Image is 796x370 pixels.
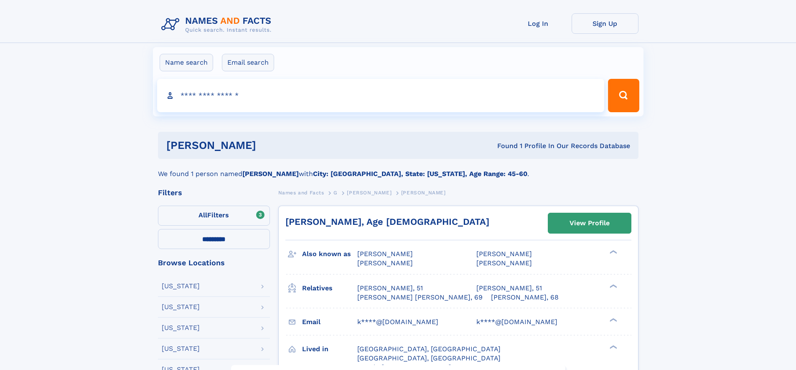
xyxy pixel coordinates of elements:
[357,345,501,353] span: [GEOGRAPHIC_DATA], [GEOGRAPHIC_DATA]
[158,259,270,267] div: Browse Locations
[357,284,423,293] a: [PERSON_NAME], 51
[162,325,200,331] div: [US_STATE]
[357,354,501,362] span: [GEOGRAPHIC_DATA], [GEOGRAPHIC_DATA]
[347,190,392,196] span: [PERSON_NAME]
[608,249,618,255] div: ❯
[572,13,638,34] a: Sign Up
[608,317,618,322] div: ❯
[548,213,631,233] a: View Profile
[162,345,200,352] div: [US_STATE]
[570,214,610,233] div: View Profile
[505,13,572,34] a: Log In
[357,250,413,258] span: [PERSON_NAME]
[476,284,542,293] a: [PERSON_NAME], 51
[491,293,559,302] a: [PERSON_NAME], 68
[158,189,270,196] div: Filters
[157,79,605,112] input: search input
[357,293,483,302] a: [PERSON_NAME] [PERSON_NAME], 69
[160,54,213,71] label: Name search
[222,54,274,71] label: Email search
[347,187,392,198] a: [PERSON_NAME]
[302,315,357,329] h3: Email
[476,259,532,267] span: [PERSON_NAME]
[242,170,299,178] b: [PERSON_NAME]
[162,304,200,310] div: [US_STATE]
[158,159,638,179] div: We found 1 person named with .
[313,170,527,178] b: City: [GEOGRAPHIC_DATA], State: [US_STATE], Age Range: 45-60
[333,190,338,196] span: G
[278,187,324,198] a: Names and Facts
[302,281,357,295] h3: Relatives
[608,79,639,112] button: Search Button
[166,140,377,151] h1: [PERSON_NAME]
[401,190,446,196] span: [PERSON_NAME]
[376,141,630,151] div: Found 1 Profile In Our Records Database
[608,283,618,289] div: ❯
[158,13,278,36] img: Logo Names and Facts
[302,342,357,356] h3: Lived in
[285,216,489,227] a: [PERSON_NAME], Age [DEMOGRAPHIC_DATA]
[302,247,357,261] h3: Also known as
[333,187,338,198] a: G
[476,250,532,258] span: [PERSON_NAME]
[608,344,618,350] div: ❯
[198,211,207,219] span: All
[162,283,200,289] div: [US_STATE]
[357,259,413,267] span: [PERSON_NAME]
[158,206,270,226] label: Filters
